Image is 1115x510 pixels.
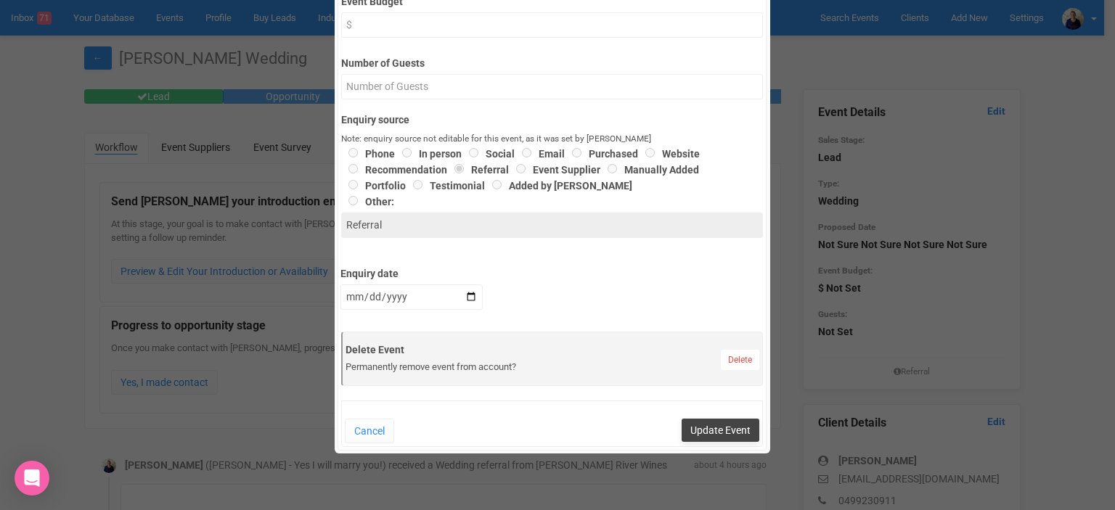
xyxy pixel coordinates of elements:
[341,133,651,144] small: Note: enquiry source not editable for this event, as it was set by [PERSON_NAME]
[346,342,759,357] label: Delete Event
[509,164,600,176] label: Event Supplier
[341,193,742,209] label: Other:
[682,419,759,442] button: Update Event
[341,112,763,127] label: Enquiry source
[721,350,759,370] a: Delete
[447,164,509,176] label: Referral
[340,261,483,281] label: Enquiry date
[600,164,699,176] label: Manually Added
[565,148,638,160] label: Purchased
[485,180,632,192] label: Added by [PERSON_NAME]
[341,180,406,192] label: Portfolio
[346,361,759,374] div: Permanently remove event from account?
[341,74,763,99] input: Number of Guests
[341,148,395,160] label: Phone
[341,51,763,70] label: Number of Guests
[462,148,515,160] label: Social
[406,180,485,192] label: Testimonial
[515,148,565,160] label: Email
[345,419,394,443] button: Cancel
[395,148,462,160] label: In person
[341,12,763,38] input: $
[15,461,49,495] div: Open Intercom Messenger
[638,148,700,160] label: Website
[341,164,447,176] label: Recommendation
